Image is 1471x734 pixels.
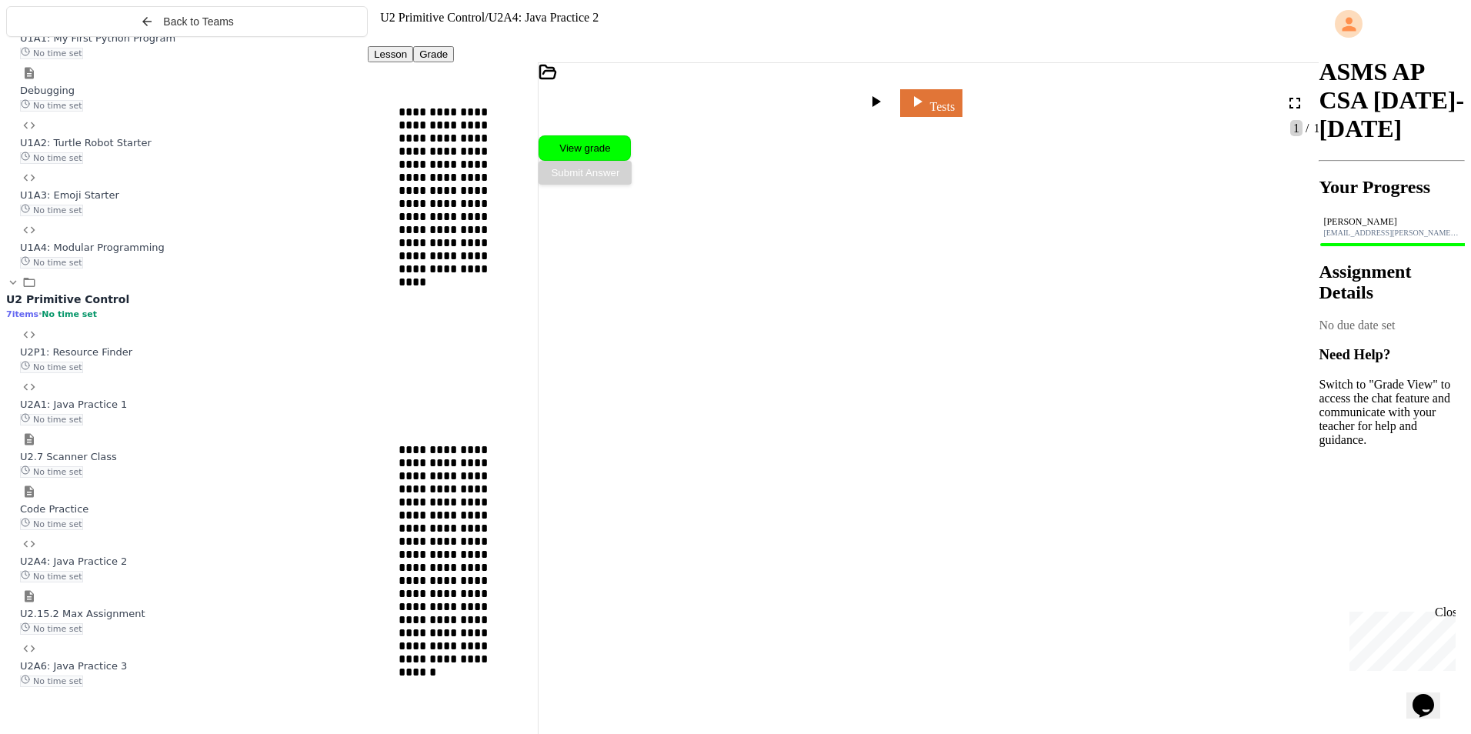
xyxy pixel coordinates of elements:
iframe: chat widget [1406,672,1456,719]
span: / [485,11,488,24]
span: U1A1: My First Python Program [20,32,175,44]
iframe: chat widget [1343,606,1456,671]
span: 1 [1310,122,1319,135]
a: Tests [900,89,963,117]
span: No time set [20,519,83,530]
h2: Your Progress [1319,177,1465,198]
span: No time set [20,571,83,582]
span: No time set [42,309,97,319]
span: No time set [20,257,83,269]
div: My Account [1319,6,1465,42]
span: U1A3: Emoji Starter [20,189,119,201]
span: Submit Answer [551,167,619,178]
span: U2.7 Scanner Class [20,451,117,462]
p: Switch to "Grade View" to access the chat feature and communicate with your teacher for help and ... [1319,378,1465,447]
span: Code Practice [20,503,88,515]
span: U2P1: Resource Finder [20,346,132,358]
div: Chat with us now!Close [6,6,106,98]
span: U2 Primitive Control [380,11,485,24]
div: No due date set [1319,319,1465,332]
h1: ASMS AP CSA [DATE]-[DATE] [1319,58,1465,143]
span: U1A2: Turtle Robot Starter [20,137,152,148]
span: No time set [20,676,83,687]
span: No time set [20,466,83,478]
span: U2.15.2 Max Assignment [20,608,145,619]
span: U2A4: Java Practice 2 [20,556,127,567]
span: • [38,309,42,319]
span: / [1306,122,1309,135]
span: No time set [20,100,83,112]
span: No time set [20,623,83,635]
h3: Need Help? [1319,346,1465,363]
span: Back to Teams [163,15,234,28]
button: Submit Answer [539,161,632,185]
span: No time set [20,414,83,425]
span: No time set [20,362,83,373]
button: View grade [539,135,631,161]
span: 1 [1290,120,1303,136]
span: U2A1: Java Practice 1 [20,399,127,410]
button: Grade [413,46,454,62]
span: U2 Primitive Control [6,293,129,305]
h2: Assignment Details [1319,262,1465,303]
div: [EMAIL_ADDRESS][PERSON_NAME][DOMAIN_NAME] [1323,229,1460,237]
button: Back to Teams [6,6,368,37]
button: Lesson [368,46,413,62]
span: Debugging [20,85,75,96]
span: No time set [20,205,83,216]
span: U1A4: Modular Programming [20,242,165,253]
div: [PERSON_NAME] [1323,216,1460,228]
span: No time set [20,152,83,164]
span: No time set [20,48,83,59]
span: U2A6: Java Practice 3 [20,660,127,672]
span: U2A4: Java Practice 2 [489,11,599,24]
span: 7 items [6,309,38,319]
